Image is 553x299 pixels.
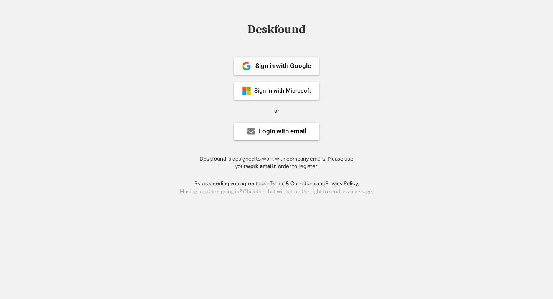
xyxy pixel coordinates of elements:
div: Sign in with Microsoft [254,88,311,94]
a: Privacy Policy. [325,180,359,187]
div: Login with email [259,128,306,135]
img: 1024px-Google__G__Logo.svg.png [242,61,251,71]
div: Deskfound is designed to work with company emails. Please use your in order to register. [190,155,363,170]
strong: work email [246,163,273,169]
img: ms-symbollockup_mssymbol_19.png [242,86,251,96]
a: Terms & Conditions [270,180,316,187]
div: Sign in with Google [255,63,311,69]
div: By proceeding you agree to our and [194,180,359,188]
div: or [274,107,279,115]
div: Deskfound [244,23,309,35]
